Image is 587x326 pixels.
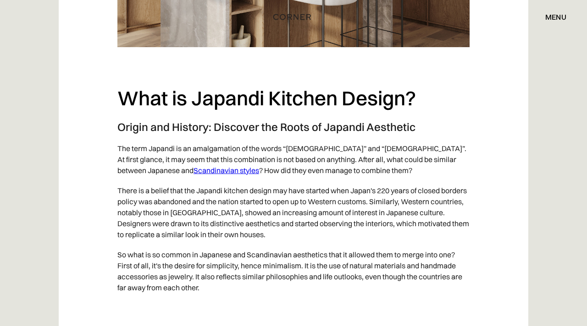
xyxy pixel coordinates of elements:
[536,9,566,25] div: menu
[117,120,470,134] h3: Origin and History: Discover the Roots of Japandi Aesthetic
[117,86,470,111] h2: What is Japandi Kitchen Design?
[117,180,470,244] p: There is a belief that the Japandi kitchen design may have started when Japan's 220 years of clos...
[269,11,318,23] a: home
[117,56,470,76] p: ‍
[117,138,470,180] p: The term Japandi is an amalgamation of the words “[DEMOGRAPHIC_DATA]” and “[DEMOGRAPHIC_DATA]”. A...
[117,298,470,318] p: ‍
[194,166,259,175] a: Scandinavian styles
[545,13,566,21] div: menu
[117,244,470,298] p: So what is so common in Japanese and Scandinavian aesthetics that it allowed them to merge into o...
